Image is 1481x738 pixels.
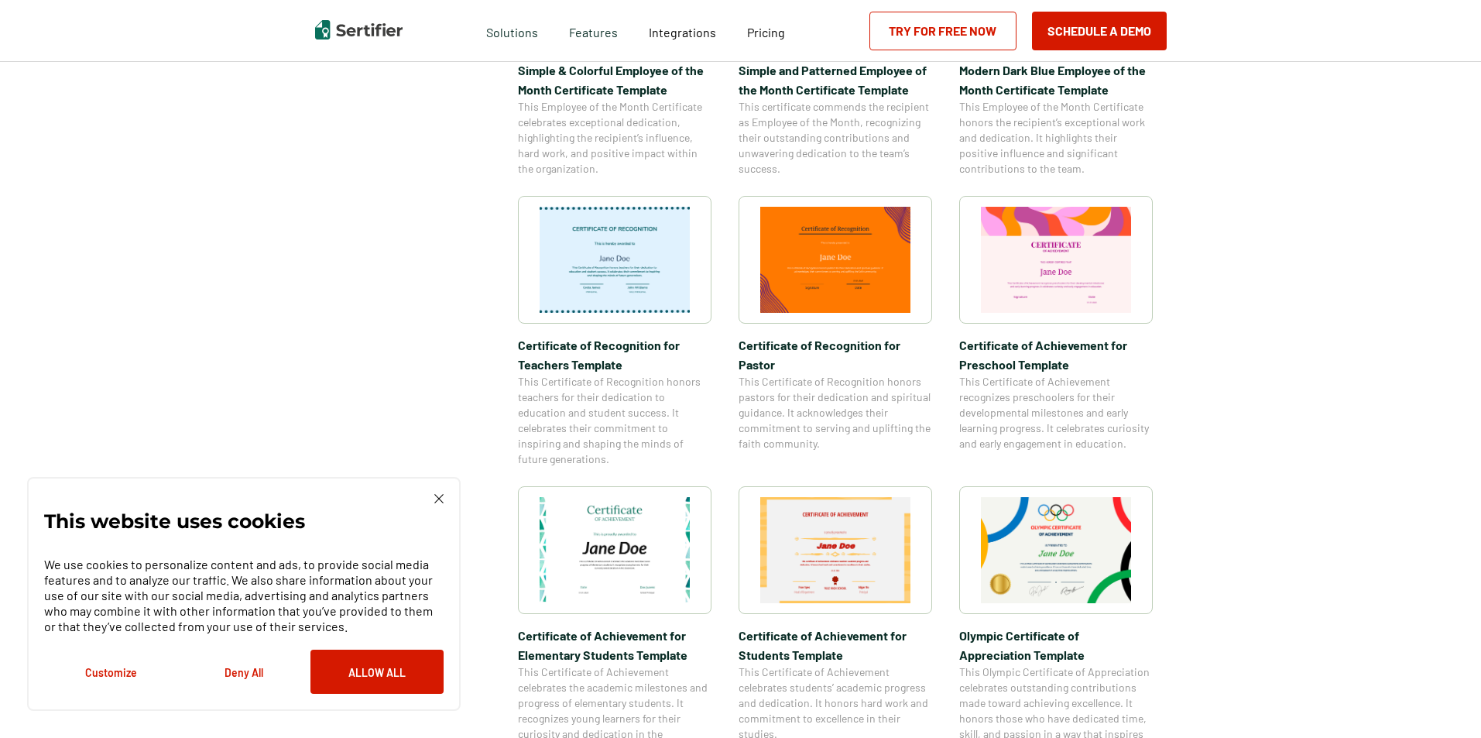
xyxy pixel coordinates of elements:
[315,20,403,39] img: Sertifier | Digital Credentialing Platform
[44,513,305,529] p: This website uses cookies
[739,60,932,99] span: Simple and Patterned Employee of the Month Certificate Template
[959,335,1153,374] span: Certificate of Achievement for Preschool Template
[310,650,444,694] button: Allow All
[540,497,690,603] img: Certificate of Achievement for Elementary Students Template
[739,99,932,177] span: This certificate commends the recipient as Employee of the Month, recognizing their outstanding c...
[518,626,711,664] span: Certificate of Achievement for Elementary Students Template
[518,335,711,374] span: Certificate of Recognition for Teachers Template
[760,497,910,603] img: Certificate of Achievement for Students Template
[518,196,711,467] a: Certificate of Recognition for Teachers TemplateCertificate of Recognition for Teachers TemplateT...
[739,335,932,374] span: Certificate of Recognition for Pastor
[540,207,690,313] img: Certificate of Recognition for Teachers Template
[747,21,785,40] a: Pricing
[981,207,1131,313] img: Certificate of Achievement for Preschool Template
[518,60,711,99] span: Simple & Colorful Employee of the Month Certificate Template
[1404,664,1481,738] iframe: Chat Widget
[959,374,1153,451] span: This Certificate of Achievement recognizes preschoolers for their developmental milestones and ea...
[649,25,716,39] span: Integrations
[959,60,1153,99] span: Modern Dark Blue Employee of the Month Certificate Template
[649,21,716,40] a: Integrations
[486,21,538,40] span: Solutions
[44,650,177,694] button: Customize
[177,650,310,694] button: Deny All
[1032,12,1167,50] button: Schedule a Demo
[518,99,711,177] span: This Employee of the Month Certificate celebrates exceptional dedication, highlighting the recipi...
[739,626,932,664] span: Certificate of Achievement for Students Template
[518,374,711,467] span: This Certificate of Recognition honors teachers for their dedication to education and student suc...
[959,99,1153,177] span: This Employee of the Month Certificate honors the recipient’s exceptional work and dedication. It...
[434,494,444,503] img: Cookie Popup Close
[981,497,1131,603] img: Olympic Certificate of Appreciation​ Template
[44,557,444,634] p: We use cookies to personalize content and ads, to provide social media features and to analyze ou...
[959,196,1153,467] a: Certificate of Achievement for Preschool TemplateCertificate of Achievement for Preschool Templat...
[869,12,1016,50] a: Try for Free Now
[747,25,785,39] span: Pricing
[739,196,932,467] a: Certificate of Recognition for PastorCertificate of Recognition for PastorThis Certificate of Rec...
[739,374,932,451] span: This Certificate of Recognition honors pastors for their dedication and spiritual guidance. It ac...
[569,21,618,40] span: Features
[959,626,1153,664] span: Olympic Certificate of Appreciation​ Template
[760,207,910,313] img: Certificate of Recognition for Pastor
